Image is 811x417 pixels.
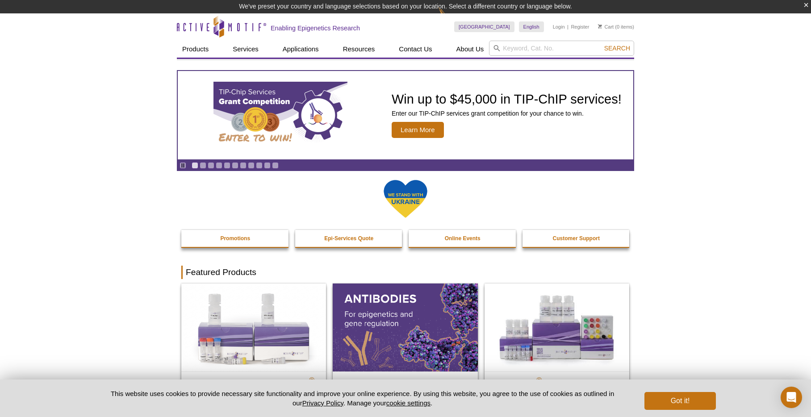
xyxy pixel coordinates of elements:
a: Go to slide 9 [256,162,263,169]
h2: Antibodies [337,374,473,388]
div: Open Intercom Messenger [781,387,802,408]
a: Go to slide 6 [232,162,238,169]
a: Go to slide 4 [216,162,222,169]
strong: Promotions [220,235,250,242]
img: Change Here [439,7,462,28]
a: Privacy Policy [302,399,343,407]
p: Enter our TIP-ChIP services grant competition for your chance to win. [392,109,622,117]
a: Register [571,24,589,30]
button: Search [602,44,633,52]
a: Promotions [181,230,289,247]
h2: Enabling Epigenetics Research [271,24,360,32]
a: [GEOGRAPHIC_DATA] [454,21,514,32]
strong: Epi-Services Quote [324,235,373,242]
span: Learn More [392,122,444,138]
h2: Featured Products [181,266,630,279]
li: | [567,21,569,32]
strong: Online Events [445,235,481,242]
span: Search [604,45,630,52]
a: Go to slide 3 [208,162,214,169]
a: Toggle autoplay [180,162,186,169]
a: Epi-Services Quote [295,230,403,247]
a: Go to slide 10 [264,162,271,169]
a: Resources [338,41,380,58]
button: Got it! [644,392,716,410]
h2: Win up to $45,000 in TIP-ChIP services! [392,92,622,106]
strong: Customer Support [553,235,600,242]
a: Go to slide 7 [240,162,247,169]
a: Applications [277,41,324,58]
p: This website uses cookies to provide necessary site functionality and improve your online experie... [95,389,630,408]
a: English [519,21,544,32]
img: We Stand With Ukraine [383,179,428,219]
a: Go to slide 11 [272,162,279,169]
a: Go to slide 1 [192,162,198,169]
a: Customer Support [523,230,631,247]
a: Go to slide 8 [248,162,255,169]
a: TIP-ChIP Services Grant Competition Win up to $45,000 in TIP-ChIP services! Enter our TIP-ChIP se... [178,71,633,159]
h2: DNA Library Prep Kit for Illumina [186,374,322,388]
img: TIP-ChIP Services Grant Competition [213,82,347,149]
sup: ® [309,376,314,384]
a: Login [553,24,565,30]
img: Your Cart [598,24,602,29]
a: Online Events [409,230,517,247]
a: About Us [451,41,489,58]
a: Contact Us [393,41,437,58]
li: (0 items) [598,21,634,32]
a: Go to slide 2 [200,162,206,169]
h2: CUT&Tag-IT Express Assay Kit [489,374,625,388]
a: Products [177,41,214,58]
img: All Antibodies [333,284,477,371]
sup: ® [536,376,542,384]
a: Services [227,41,264,58]
img: DNA Library Prep Kit for Illumina [181,284,326,371]
a: Go to slide 5 [224,162,230,169]
button: cookie settings [386,399,431,407]
article: TIP-ChIP Services Grant Competition [178,71,633,159]
a: Cart [598,24,614,30]
img: CUT&Tag-IT® Express Assay Kit [485,284,629,371]
input: Keyword, Cat. No. [489,41,634,56]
